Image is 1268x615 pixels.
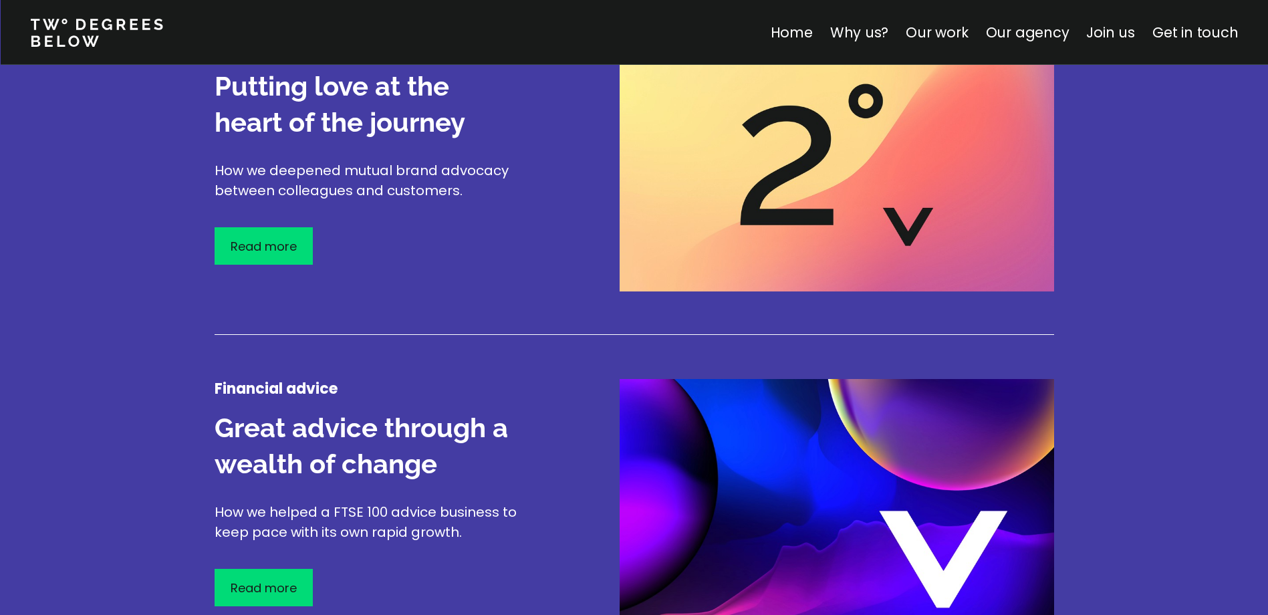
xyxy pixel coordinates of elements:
a: Aviation + travelPutting love at the heart of the journeyHow we deepened mutual brand advocacy be... [215,37,1054,372]
p: Read more [231,237,297,255]
a: Join us [1086,23,1135,42]
p: Read more [231,579,297,597]
p: How we helped a FTSE 100 advice business to keep pace with its own rapid growth. [215,502,522,542]
a: Get in touch [1152,23,1238,42]
h4: Financial advice [215,379,522,399]
a: Home [770,23,812,42]
a: Why us? [830,23,888,42]
a: Our agency [985,23,1069,42]
h3: Putting love at the heart of the journey [215,68,522,140]
p: How we deepened mutual brand advocacy between colleagues and customers. [215,160,522,201]
a: Our work [906,23,968,42]
h3: Great advice through a wealth of change [215,410,522,482]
